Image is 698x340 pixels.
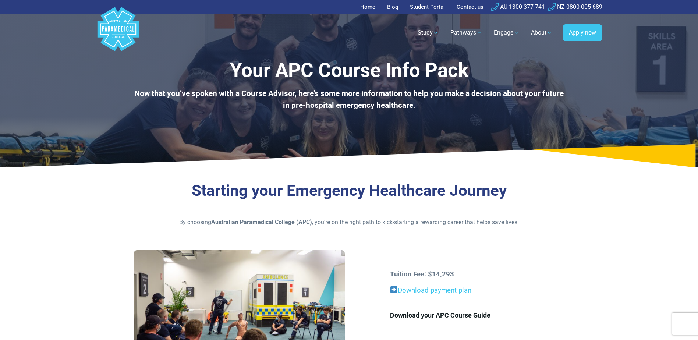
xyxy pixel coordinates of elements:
[134,59,564,82] h1: Your APC Course Info Pack
[446,22,486,43] a: Pathways
[548,3,602,10] a: NZ 0800 005 689
[563,24,602,41] a: Apply now
[134,89,564,110] b: Now that you’ve spoken with a Course Advisor, here’s some more information to help you make a dec...
[390,301,564,329] a: Download your APC Course Guide
[134,181,564,200] h3: Starting your Emergency Healthcare Journey
[96,14,140,52] a: Australian Paramedical College
[390,286,397,293] img: ➡️
[491,3,545,10] a: AU 1300 377 741
[489,22,524,43] a: Engage
[413,22,443,43] a: Study
[527,22,557,43] a: About
[390,270,454,278] strong: Tuition Fee: $14,293
[134,218,564,227] p: By choosing , you’re on the right path to kick-starting a rewarding career that helps save lives.
[211,219,312,226] strong: Australian Paramedical College (APC)
[390,286,471,294] a: Download payment plan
